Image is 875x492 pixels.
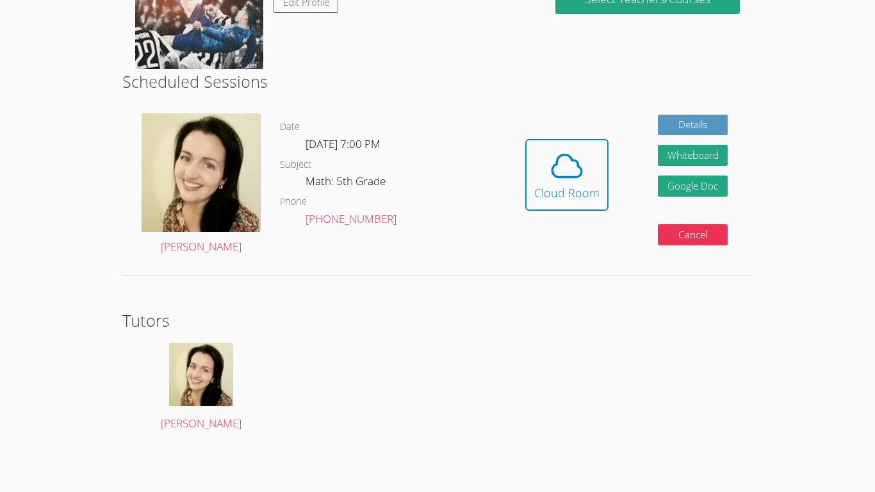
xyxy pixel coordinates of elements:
[306,136,380,151] span: [DATE] 7:00 PM
[658,176,728,197] a: Google Doc
[122,69,753,94] h2: Scheduled Sessions
[658,145,728,166] button: Whiteboard
[161,416,241,430] span: [PERSON_NAME]
[525,139,609,211] button: Cloud Room
[280,194,307,210] dt: Phone
[658,115,728,136] a: Details
[142,113,261,256] a: [PERSON_NAME]
[306,172,388,194] dd: Math: 5th Grade
[169,343,233,406] img: Screenshot%202022-07-16%2010.55.09%20PM.png
[280,157,311,173] dt: Subject
[306,211,397,226] a: [PHONE_NUMBER]
[135,343,268,433] a: [PERSON_NAME]
[122,308,753,332] h2: Tutors
[658,224,728,245] button: Cancel
[280,119,300,135] dt: Date
[534,184,600,202] div: Cloud Room
[142,113,261,232] img: Screenshot%202022-07-16%2010.55.09%20PM.png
